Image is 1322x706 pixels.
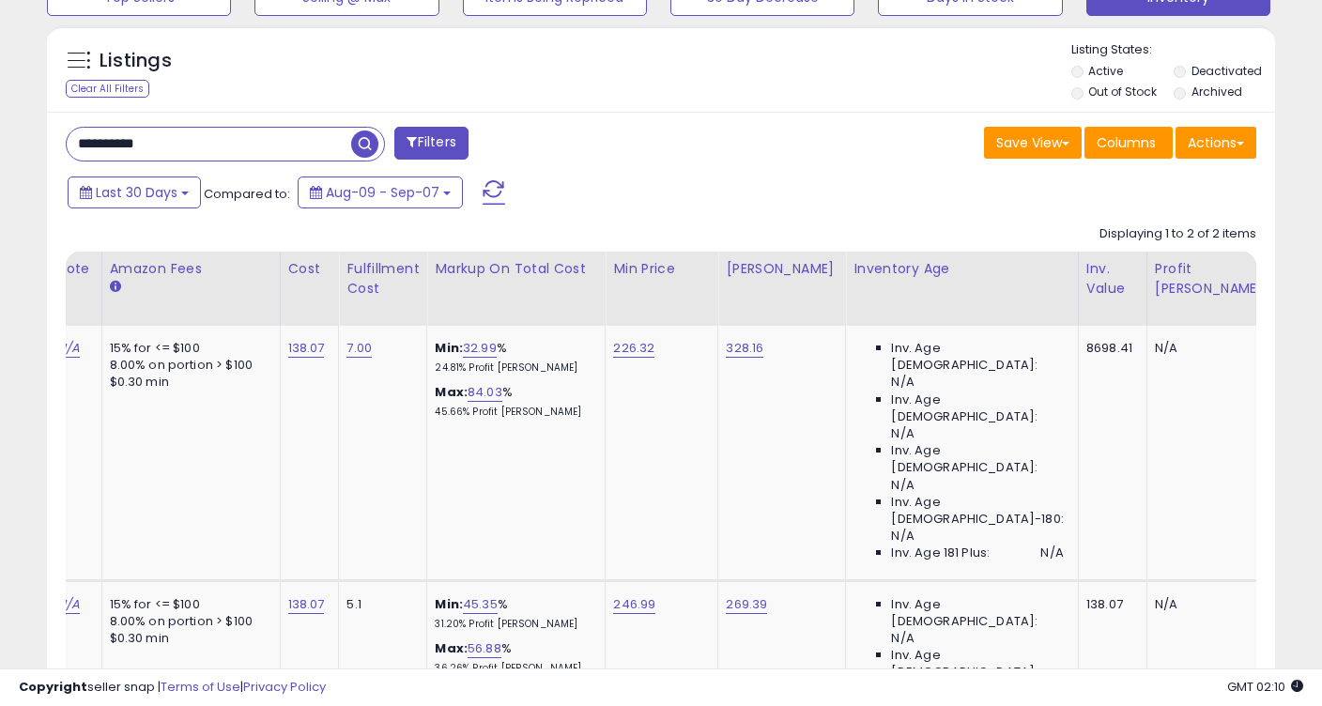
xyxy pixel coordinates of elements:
button: Columns [1084,127,1173,159]
div: Min Price [613,259,710,279]
div: 138.07 [1086,596,1132,613]
a: 226.32 [613,339,654,358]
span: Aug-09 - Sep-07 [326,183,439,202]
span: Inv. Age [DEMOGRAPHIC_DATA]: [891,442,1063,476]
span: Inv. Age [DEMOGRAPHIC_DATA]: [891,391,1063,425]
h5: Listings [100,48,172,74]
div: Note [57,259,94,279]
div: Displaying 1 to 2 of 2 items [1099,225,1256,243]
a: Privacy Policy [243,678,326,696]
div: % [435,340,591,375]
a: N/A [57,595,80,614]
div: seller snap | | [19,679,326,697]
button: Save View [984,127,1082,159]
p: 31.20% Profit [PERSON_NAME] [435,618,591,631]
a: 56.88 [468,639,501,658]
div: 15% for <= $100 [110,596,266,613]
div: Amazon Fees [110,259,272,279]
a: 246.99 [613,595,655,614]
div: % [435,384,591,419]
div: % [435,596,591,631]
b: Max: [435,383,468,401]
span: Inv. Age [DEMOGRAPHIC_DATA]: [891,340,1063,374]
div: 8.00% on portion > $100 [110,613,266,630]
b: Max: [435,639,468,657]
a: N/A [57,339,80,358]
span: 2025-10-9 02:10 GMT [1227,678,1303,696]
b: Min: [435,595,463,613]
div: % [435,640,591,675]
label: Deactivated [1191,63,1262,79]
div: Clear All Filters [66,80,149,98]
span: N/A [891,374,914,391]
strong: Copyright [19,678,87,696]
a: 84.03 [468,383,502,402]
span: Last 30 Days [96,183,177,202]
div: Inventory Age [853,259,1069,279]
span: Columns [1097,133,1156,152]
a: 138.07 [288,339,325,358]
small: Amazon Fees. [110,279,121,296]
div: [PERSON_NAME] [726,259,838,279]
span: Inv. Age [DEMOGRAPHIC_DATA]: [891,647,1063,681]
div: N/A [1155,340,1260,357]
div: 15% for <= $100 [110,340,266,357]
label: Out of Stock [1088,84,1157,100]
a: 7.00 [346,339,372,358]
div: Cost [288,259,331,279]
span: Compared to: [204,185,290,203]
span: Inv. Age [DEMOGRAPHIC_DATA]: [891,596,1063,630]
div: Profit [PERSON_NAME] [1155,259,1267,299]
div: 5.1 [346,596,412,613]
th: The percentage added to the cost of goods (COGS) that forms the calculator for Min & Max prices. [427,252,606,326]
a: 45.35 [463,595,498,614]
label: Archived [1191,84,1242,100]
div: 8.00% on portion > $100 [110,357,266,374]
div: Fulfillment Cost [346,259,419,299]
b: Min: [435,339,463,357]
a: 328.16 [726,339,763,358]
div: $0.30 min [110,374,266,391]
span: N/A [1040,545,1063,561]
a: 269.39 [726,595,767,614]
a: 32.99 [463,339,497,358]
button: Filters [394,127,468,160]
span: N/A [891,630,914,647]
button: Last 30 Days [68,176,201,208]
span: N/A [891,528,914,545]
p: Listing States: [1071,41,1275,59]
span: Inv. Age 181 Plus: [891,545,990,561]
div: N/A [1155,596,1260,613]
p: 24.81% Profit [PERSON_NAME] [435,361,591,375]
div: $0.30 min [110,630,266,647]
button: Aug-09 - Sep-07 [298,176,463,208]
div: Markup on Total Cost [435,259,597,279]
button: Actions [1176,127,1256,159]
p: 45.66% Profit [PERSON_NAME] [435,406,591,419]
div: 8698.41 [1086,340,1132,357]
a: 138.07 [288,595,325,614]
a: Terms of Use [161,678,240,696]
span: Inv. Age [DEMOGRAPHIC_DATA]-180: [891,494,1063,528]
span: N/A [891,425,914,442]
span: N/A [891,477,914,494]
label: Active [1088,63,1123,79]
div: Inv. value [1086,259,1139,299]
